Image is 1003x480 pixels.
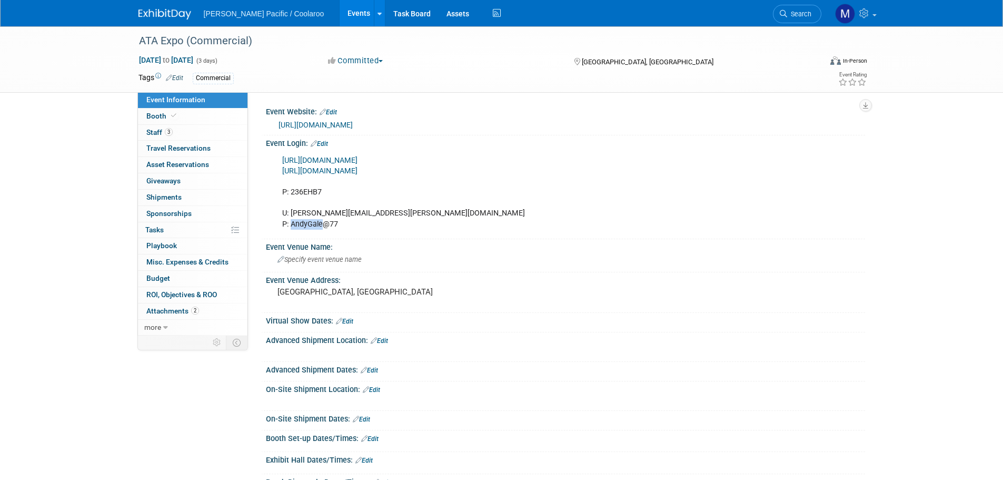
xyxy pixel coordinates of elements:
[266,381,865,395] div: On-Site Shipment Location:
[266,430,865,444] div: Booth Set-up Dates/Times:
[145,226,164,234] span: Tasks
[311,140,328,148] a: Edit
[138,320,247,336] a: more
[266,452,865,466] div: Exhibit Hall Dates/Times:
[138,173,247,189] a: Giveaways
[838,72,867,77] div: Event Rating
[830,56,841,65] img: Format-Inperson.png
[146,274,170,282] span: Budget
[759,55,868,71] div: Event Format
[138,109,247,124] a: Booth
[138,92,247,108] a: Event Information
[355,457,373,464] a: Edit
[191,307,199,315] span: 2
[277,287,504,297] pre: [GEOGRAPHIC_DATA], [GEOGRAPHIC_DATA]
[138,287,247,303] a: ROI, Objectives & ROO
[773,5,821,23] a: Search
[138,55,194,65] span: [DATE] [DATE]
[166,74,183,82] a: Edit
[208,336,226,349] td: Personalize Event Tab Strip
[138,9,191,19] img: ExhibitDay
[353,416,370,423] a: Edit
[138,125,247,141] a: Staff3
[146,160,209,169] span: Asset Reservations
[277,256,362,263] span: Specify event venue name
[582,58,713,66] span: [GEOGRAPHIC_DATA], [GEOGRAPHIC_DATA]
[324,55,387,66] button: Committed
[363,386,380,394] a: Edit
[835,4,855,24] img: Marianne Siercke
[161,56,171,64] span: to
[135,32,806,51] div: ATA Expo (Commercial)
[165,128,173,136] span: 3
[146,307,199,315] span: Attachments
[266,362,865,376] div: Advanced Shipment Dates:
[171,113,176,119] i: Booth reservation complete
[266,239,865,252] div: Event Venue Name:
[371,337,388,345] a: Edit
[138,157,247,173] a: Asset Reservations
[146,290,217,299] span: ROI, Objectives & ROO
[266,313,865,327] div: Virtual Show Dates:
[282,156,357,165] a: [URL][DOMAIN_NAME]
[226,336,247,349] td: Toggle Event Tabs
[266,104,865,117] div: Event Website:
[842,57,867,65] div: In-Person
[138,190,247,205] a: Shipments
[266,272,865,286] div: Event Venue Address:
[138,222,247,238] a: Tasks
[138,254,247,270] a: Misc. Expenses & Credits
[787,10,811,18] span: Search
[146,209,192,218] span: Sponsorships
[266,135,865,149] div: Event Login:
[361,367,378,374] a: Edit
[146,95,205,104] span: Event Information
[336,318,353,325] a: Edit
[138,72,183,84] td: Tags
[279,121,353,129] a: [URL][DOMAIN_NAME]
[266,332,865,346] div: Advanced Shipment Location:
[204,9,324,18] span: [PERSON_NAME] Pacific / Coolaroo
[146,112,178,120] span: Booth
[320,109,337,116] a: Edit
[146,193,182,201] span: Shipments
[146,144,211,152] span: Travel Reservations
[138,238,247,254] a: Playbook
[195,57,217,64] span: (3 days)
[144,323,161,331] span: more
[361,435,379,443] a: Edit
[282,166,357,175] a: [URL][DOMAIN_NAME]
[193,73,234,84] div: Commercial
[266,411,865,425] div: On-Site Shipment Dates:
[146,177,181,185] span: Giveaways
[146,241,177,250] span: Playbook
[146,128,173,136] span: Staff
[138,271,247,287] a: Budget
[138,206,247,222] a: Sponsorships
[146,258,229,266] span: Misc. Expenses & Credits
[138,141,247,156] a: Travel Reservations
[275,150,749,235] div: P: 236EHB7 U: [PERSON_NAME][EMAIL_ADDRESS][PERSON_NAME][DOMAIN_NAME] P: AndyGale@77
[138,303,247,319] a: Attachments2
